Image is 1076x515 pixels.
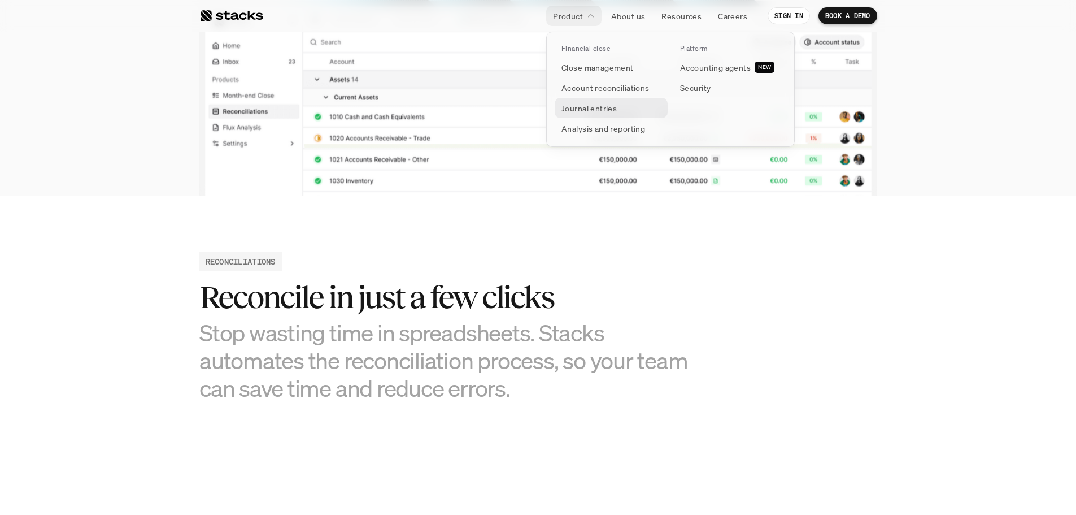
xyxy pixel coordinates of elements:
a: Journal entries [555,98,668,118]
a: BOOK A DEMO [818,7,877,24]
p: Journal entries [561,102,617,114]
p: Product [553,10,583,22]
h2: NEW [758,64,771,71]
a: Privacy Policy [133,215,183,223]
p: About us [611,10,645,22]
h2: RECONCILIATIONS [206,256,276,267]
p: Account reconciliations [561,82,650,94]
a: Security [673,77,786,98]
h3: Stop wasting time in spreadsheets. Stacks automates the reconciliation process, so your team can ... [199,319,708,403]
p: Security [680,82,711,94]
p: Resources [661,10,702,22]
p: Platform [680,45,708,53]
p: Accounting agents [680,62,751,73]
a: SIGN IN [768,7,810,24]
p: BOOK A DEMO [825,12,870,20]
a: Close management [555,57,668,77]
p: Careers [718,10,747,22]
a: Resources [655,6,708,26]
a: Accounting agentsNEW [673,57,786,77]
a: Analysis and reporting [555,118,668,139]
a: Account reconciliations [555,77,668,98]
p: Close management [561,62,634,73]
p: Analysis and reporting [561,123,645,135]
h2: Reconcile in just a few clicks [199,280,708,315]
p: Financial close [561,45,610,53]
p: SIGN IN [774,12,803,20]
a: Careers [711,6,754,26]
a: About us [604,6,652,26]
